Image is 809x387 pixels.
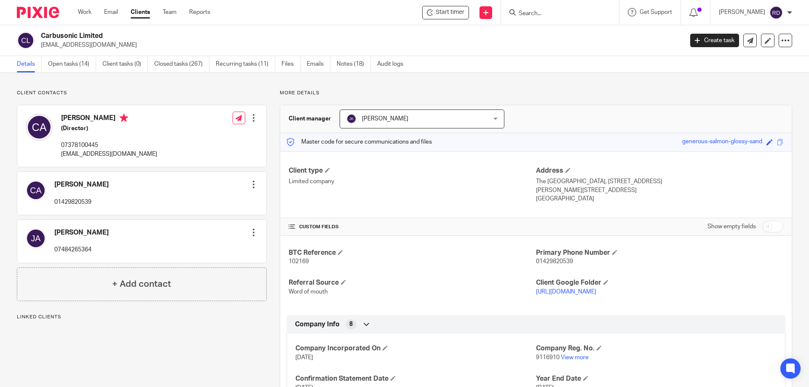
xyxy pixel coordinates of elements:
[337,56,371,72] a: Notes (18)
[536,186,783,195] p: [PERSON_NAME][STREET_ADDRESS]
[536,259,573,264] span: 01429820539
[719,8,765,16] p: [PERSON_NAME]
[281,56,300,72] a: Files
[295,344,536,353] h4: Company Incorporated On
[536,177,783,186] p: The [GEOGRAPHIC_DATA], [STREET_ADDRESS]
[163,8,177,16] a: Team
[61,141,157,149] p: 07378100445
[17,32,35,49] img: svg%3E
[536,374,777,383] h4: Year End Date
[154,56,209,72] a: Closed tasks (267)
[112,278,171,291] h4: + Add contact
[54,198,109,206] p: 01429820539
[26,180,46,200] img: svg%3E
[54,228,109,237] h4: [PERSON_NAME]
[707,222,756,231] label: Show empty fields
[536,248,783,257] h4: Primary Phone Number
[536,195,783,203] p: [GEOGRAPHIC_DATA]
[682,137,762,147] div: generous-salmon-glossy-sand
[362,116,408,122] span: [PERSON_NAME]
[436,8,464,17] span: Start timer
[280,90,792,96] p: More details
[640,9,672,15] span: Get Support
[41,32,550,40] h2: Carbusonic Limited
[307,56,330,72] a: Emails
[536,289,596,295] a: [URL][DOMAIN_NAME]
[349,320,353,328] span: 8
[295,374,536,383] h4: Confirmation Statement Date
[287,138,432,146] p: Master code for secure communications and files
[61,124,157,133] h5: (Director)
[295,320,340,329] span: Company Info
[17,90,267,96] p: Client contacts
[216,56,275,72] a: Recurring tasks (11)
[26,114,53,141] img: svg%3E
[48,56,96,72] a: Open tasks (14)
[690,34,739,47] a: Create task
[289,278,536,287] h4: Referral Source
[289,166,536,175] h4: Client type
[54,246,109,254] p: 07484265364
[422,6,469,19] div: Carbusonic Limited
[61,114,157,124] h4: [PERSON_NAME]
[377,56,410,72] a: Audit logs
[536,278,783,287] h4: Client Google Folder
[536,166,783,175] h4: Address
[536,355,560,360] span: 9116910
[561,355,589,360] a: View more
[104,8,118,16] a: Email
[289,289,328,295] span: Word of mouth
[120,114,128,122] i: Primary
[536,344,777,353] h4: Company Reg. No.
[289,224,536,230] h4: CUSTOM FIELDS
[518,10,594,18] input: Search
[289,177,536,186] p: Limited company
[295,355,313,360] span: [DATE]
[769,6,783,19] img: svg%3E
[289,259,309,264] span: 102169
[289,115,331,123] h3: Client manager
[189,8,210,16] a: Reports
[54,180,109,189] h4: [PERSON_NAME]
[26,228,46,248] img: svg%3E
[102,56,148,72] a: Client tasks (0)
[289,248,536,257] h4: BTC Reference
[78,8,91,16] a: Work
[17,7,59,18] img: Pixie
[346,114,356,124] img: svg%3E
[61,150,157,158] p: [EMAIL_ADDRESS][DOMAIN_NAME]
[17,56,42,72] a: Details
[131,8,150,16] a: Clients
[41,41,678,49] p: [EMAIL_ADDRESS][DOMAIN_NAME]
[17,314,267,320] p: Linked clients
